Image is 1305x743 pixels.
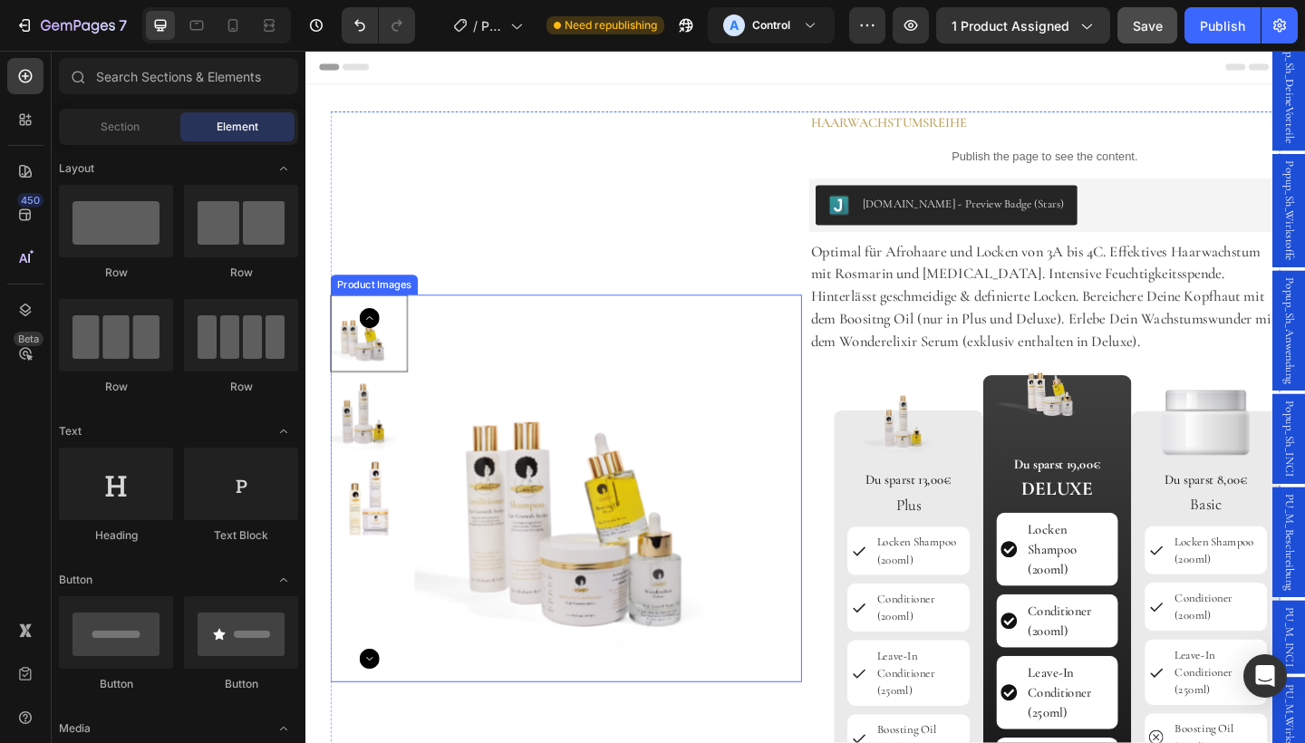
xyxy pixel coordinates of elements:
[269,417,298,446] span: Toggle open
[622,649,715,706] p: Leave-In Conditioner (250ml)
[547,106,1060,125] p: Publish the page to see the content.
[565,17,657,34] span: Need republishing
[31,246,119,263] div: Product Images
[1184,7,1261,43] button: Publish
[708,7,835,43] button: AControl
[473,16,478,35] span: /
[59,676,173,692] div: Button
[601,369,710,441] img: gempages_487418327522608049-454a7f25-ef64-4d5e-9404-be7003227165.png
[786,599,877,642] p: Conditioner (200ml)
[184,676,298,692] div: Button
[59,423,82,439] span: Text
[59,720,91,737] span: Media
[119,14,127,36] p: 7
[945,586,1039,624] p: Conditioner (200ml)
[305,51,1305,743] iframe: Design area
[342,7,415,43] div: Undo/Redo
[269,714,298,743] span: Toggle open
[59,527,173,544] div: Heading
[59,58,298,94] input: Search Sections & Elements
[549,208,1056,326] span: Optimal für Afrohaare und Locken von 3A bis 4C. Effektives Haarwachstum mit Rosmarin und [MEDICAL...
[184,527,298,544] div: Text Block
[952,16,1069,35] span: 1 product assigned
[269,565,298,594] span: Toggle open
[269,154,298,183] span: Toggle open
[59,160,94,177] span: Layout
[1117,7,1177,43] button: Save
[59,280,81,302] button: Carousel Back Arrow
[1060,120,1078,228] span: Popup_Sh_Wirkstoffe
[101,119,140,135] span: Section
[14,332,43,346] div: Beta
[622,587,715,625] p: Conditioner (200ml)
[1133,18,1163,34] span: Save
[1200,16,1245,35] div: Publish
[752,16,790,34] h3: Control
[1060,482,1078,587] span: PU_M_Beschreibung
[481,16,503,35] span: Product Page - [DATE] 15:33:32
[59,379,173,395] div: Row
[786,666,877,731] p: Leave-In Conditioner (250ml)
[932,370,1027,440] img: gempages_487418327522608049-d75a502d-39f3-4ef3-9259-5d9ad22e69d7.png
[591,482,720,508] p: Plus
[59,651,81,672] button: Carousel Next Arrow
[1243,654,1287,698] div: Open Intercom Messenger
[184,265,298,281] div: Row
[1060,605,1078,671] span: PU_M_INCI
[622,526,715,564] p: Locken Shampoo (200ml)
[1060,246,1078,362] span: Popup_Sh_Anwendung
[730,16,739,34] p: A
[217,119,258,135] span: Element
[569,158,591,179] img: Judgeme.png
[753,465,883,492] p: DELUXE
[914,456,1044,478] p: Du sparst 8,00€
[555,147,839,190] button: Judge.me - Preview Badge (Stars)
[914,481,1044,507] p: Basic
[7,7,135,43] button: 7
[786,510,877,575] p: Locken Shampoo (200ml)
[1060,381,1078,464] span: Popup_Sh_INCI
[605,158,825,177] div: [DOMAIN_NAME] - Preview Badge (Stars)
[753,439,883,461] p: Du sparst 19,00€
[17,193,43,207] div: 450
[27,443,111,527] img: Locken Shampoo, Locken Conditioner und Locken Leave-In Conditioner für Menschen mit Locken und Af...
[591,457,720,478] p: Du sparst 13,00€
[945,525,1039,563] p: Locken Shampoo (200ml)
[751,322,884,410] img: gempages_487418327522608049-51d70199-904c-490b-a100-389e26f1b145.png
[184,379,298,395] div: Row
[945,648,1039,705] p: Leave-In Conditioner (250ml)
[936,7,1110,43] button: 1 product assigned
[59,572,92,588] span: Button
[59,265,173,281] div: Row
[547,66,1060,92] h1: Haarwachstumsreihe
